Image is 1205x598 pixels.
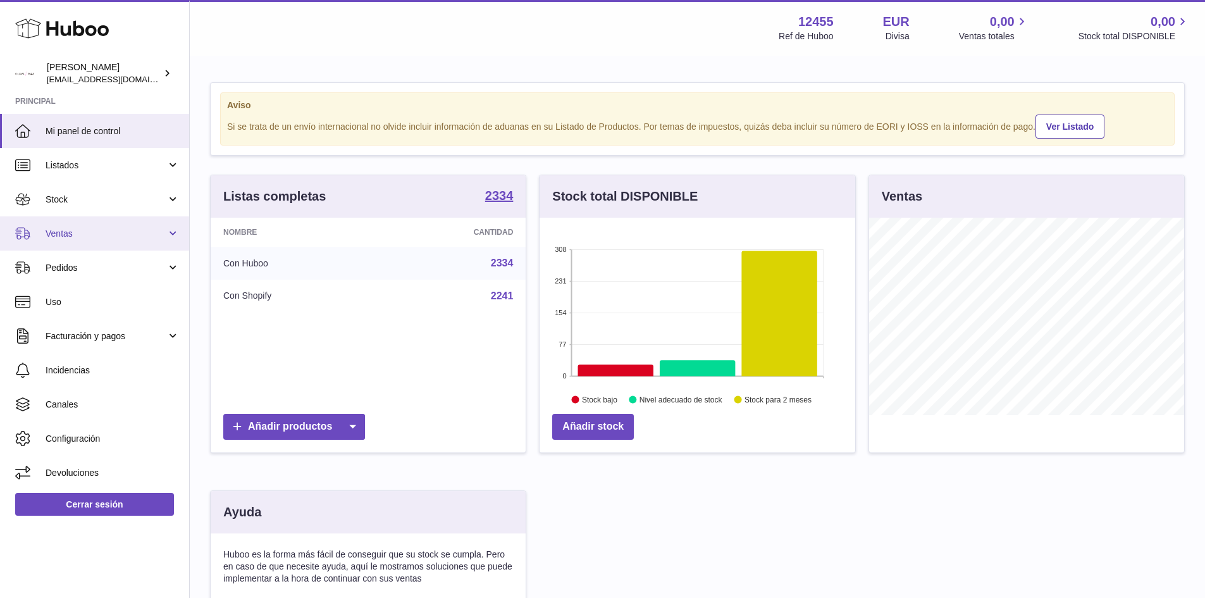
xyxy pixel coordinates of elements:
span: Ventas totales [959,30,1029,42]
text: 0 [563,372,567,380]
th: Cantidad [378,218,526,247]
span: Canales [46,399,180,411]
h3: Ventas [882,188,922,205]
span: Uso [46,296,180,308]
a: Cerrar sesión [15,493,174,516]
span: Devoluciones [46,467,180,479]
span: 0,00 [1151,13,1175,30]
div: Si se trata de un envío internacional no olvide incluir información de aduanas en su Listado de P... [227,113,1168,139]
td: Con Shopify [211,280,378,313]
a: 2241 [491,290,514,301]
th: Nombre [211,218,378,247]
span: Configuración [46,433,180,445]
a: Ver Listado [1035,115,1104,139]
strong: 2334 [485,189,514,202]
a: Añadir productos [223,414,365,440]
text: Stock para 2 meses [745,396,812,404]
a: 2334 [485,189,514,204]
text: 231 [555,277,566,285]
strong: Aviso [227,99,1168,111]
h3: Listas completas [223,188,326,205]
div: [PERSON_NAME] [47,61,161,85]
p: Huboo es la forma más fácil de conseguir que su stock se cumpla. Pero en caso de que necesite ayu... [223,549,513,585]
span: Ventas [46,228,166,240]
span: Pedidos [46,262,166,274]
span: Stock [46,194,166,206]
text: 154 [555,309,566,316]
text: Nivel adecuado de stock [640,396,723,404]
a: 2334 [491,258,514,268]
div: Divisa [886,30,910,42]
text: Stock bajo [582,396,617,404]
span: Facturación y pagos [46,330,166,342]
strong: 12455 [798,13,834,30]
span: Incidencias [46,364,180,377]
div: Ref de Huboo [779,30,833,42]
strong: EUR [883,13,910,30]
img: pedidos@glowrias.com [15,64,34,83]
span: Mi panel de control [46,125,180,137]
span: Listados [46,159,166,171]
td: Con Huboo [211,247,378,280]
a: Añadir stock [552,414,634,440]
h3: Ayuda [223,504,261,521]
h3: Stock total DISPONIBLE [552,188,698,205]
span: Stock total DISPONIBLE [1078,30,1190,42]
text: 77 [559,340,567,348]
text: 308 [555,246,566,253]
span: 0,00 [990,13,1015,30]
span: [EMAIL_ADDRESS][DOMAIN_NAME] [47,74,186,84]
a: 0,00 Stock total DISPONIBLE [1078,13,1190,42]
a: 0,00 Ventas totales [959,13,1029,42]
